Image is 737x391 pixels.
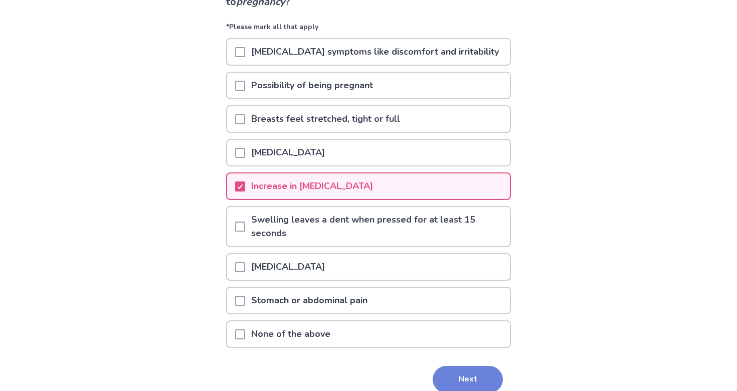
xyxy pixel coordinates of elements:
[245,39,505,65] p: [MEDICAL_DATA] symptoms like discomfort and irritability
[245,321,336,347] p: None of the above
[245,254,331,280] p: [MEDICAL_DATA]
[245,207,510,246] p: Swelling leaves a dent when pressed for at least 15 seconds
[245,140,331,165] p: [MEDICAL_DATA]
[226,22,511,38] p: *Please mark all that apply
[245,173,379,199] p: Increase in [MEDICAL_DATA]
[245,106,406,132] p: Breasts feel stretched, tight or full
[245,73,379,98] p: Possibility of being pregnant
[245,288,374,313] p: Stomach or abdominal pain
